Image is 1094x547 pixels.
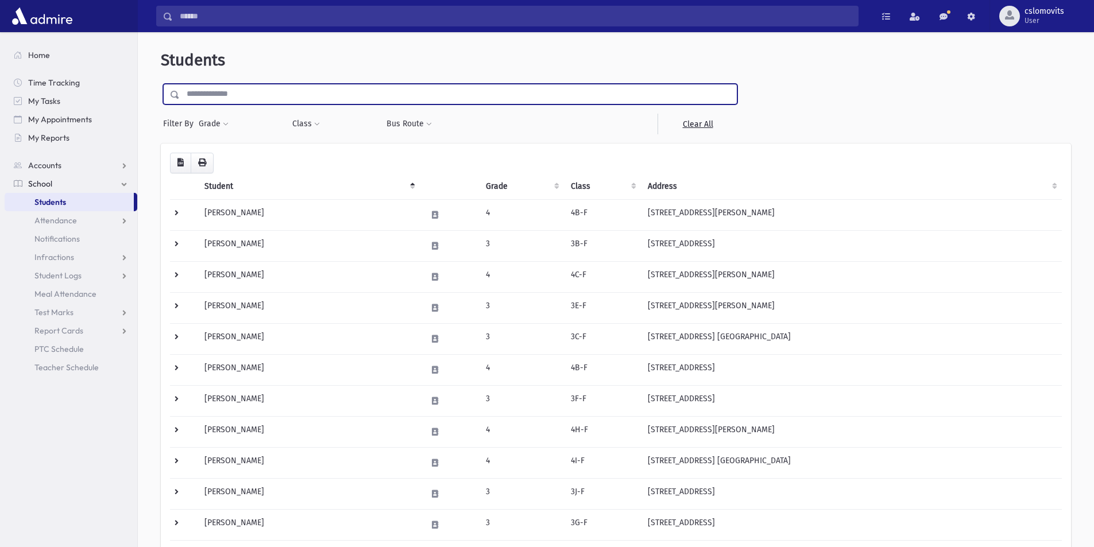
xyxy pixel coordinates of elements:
[641,416,1062,447] td: [STREET_ADDRESS][PERSON_NAME]
[163,118,198,130] span: Filter By
[479,323,564,354] td: 3
[564,354,641,385] td: 4B-F
[34,362,99,373] span: Teacher Schedule
[161,51,225,69] span: Students
[198,173,420,200] th: Student: activate to sort column descending
[1025,16,1064,25] span: User
[34,270,82,281] span: Student Logs
[641,230,1062,261] td: [STREET_ADDRESS]
[5,285,137,303] a: Meal Attendance
[479,447,564,478] td: 4
[34,252,74,262] span: Infractions
[170,153,191,173] button: CSV
[34,344,84,354] span: PTC Schedule
[564,173,641,200] th: Class: activate to sort column ascending
[198,509,420,540] td: [PERSON_NAME]
[34,325,83,336] span: Report Cards
[5,156,137,174] a: Accounts
[5,211,137,230] a: Attendance
[564,261,641,292] td: 4C-F
[479,230,564,261] td: 3
[173,6,858,26] input: Search
[5,321,137,340] a: Report Cards
[198,447,420,478] td: [PERSON_NAME]
[5,193,134,211] a: Students
[641,354,1062,385] td: [STREET_ADDRESS]
[641,385,1062,416] td: [STREET_ADDRESS]
[5,73,137,92] a: Time Tracking
[564,230,641,261] td: 3B-F
[386,114,432,134] button: Bus Route
[479,292,564,323] td: 3
[479,509,564,540] td: 3
[658,114,737,134] a: Clear All
[34,307,74,317] span: Test Marks
[198,385,420,416] td: [PERSON_NAME]
[564,509,641,540] td: 3G-F
[28,77,80,88] span: Time Tracking
[9,5,75,28] img: AdmirePro
[198,199,420,230] td: [PERSON_NAME]
[34,215,77,226] span: Attendance
[28,179,52,189] span: School
[479,416,564,447] td: 4
[5,46,137,64] a: Home
[5,174,137,193] a: School
[641,199,1062,230] td: [STREET_ADDRESS][PERSON_NAME]
[198,114,229,134] button: Grade
[5,248,137,266] a: Infractions
[564,292,641,323] td: 3E-F
[479,173,564,200] th: Grade: activate to sort column ascending
[641,447,1062,478] td: [STREET_ADDRESS] [GEOGRAPHIC_DATA]
[28,50,50,60] span: Home
[564,478,641,509] td: 3J-F
[28,96,60,106] span: My Tasks
[5,303,137,321] a: Test Marks
[34,234,80,244] span: Notifications
[641,323,1062,354] td: [STREET_ADDRESS] [GEOGRAPHIC_DATA]
[5,110,137,129] a: My Appointments
[292,114,320,134] button: Class
[641,173,1062,200] th: Address: activate to sort column ascending
[198,261,420,292] td: [PERSON_NAME]
[479,354,564,385] td: 4
[564,416,641,447] td: 4H-F
[28,114,92,125] span: My Appointments
[641,509,1062,540] td: [STREET_ADDRESS]
[564,199,641,230] td: 4B-F
[5,340,137,358] a: PTC Schedule
[564,323,641,354] td: 3C-F
[479,478,564,509] td: 3
[564,385,641,416] td: 3F-F
[641,261,1062,292] td: [STREET_ADDRESS][PERSON_NAME]
[564,447,641,478] td: 4I-F
[5,358,137,377] a: Teacher Schedule
[198,230,420,261] td: [PERSON_NAME]
[198,478,420,509] td: [PERSON_NAME]
[191,153,214,173] button: Print
[198,292,420,323] td: [PERSON_NAME]
[198,416,420,447] td: [PERSON_NAME]
[5,266,137,285] a: Student Logs
[198,354,420,385] td: [PERSON_NAME]
[28,133,69,143] span: My Reports
[5,92,137,110] a: My Tasks
[479,261,564,292] td: 4
[5,230,137,248] a: Notifications
[198,323,420,354] td: [PERSON_NAME]
[641,292,1062,323] td: [STREET_ADDRESS][PERSON_NAME]
[34,289,96,299] span: Meal Attendance
[28,160,61,170] span: Accounts
[1025,7,1064,16] span: cslomovits
[479,385,564,416] td: 3
[479,199,564,230] td: 4
[34,197,66,207] span: Students
[641,478,1062,509] td: [STREET_ADDRESS]
[5,129,137,147] a: My Reports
